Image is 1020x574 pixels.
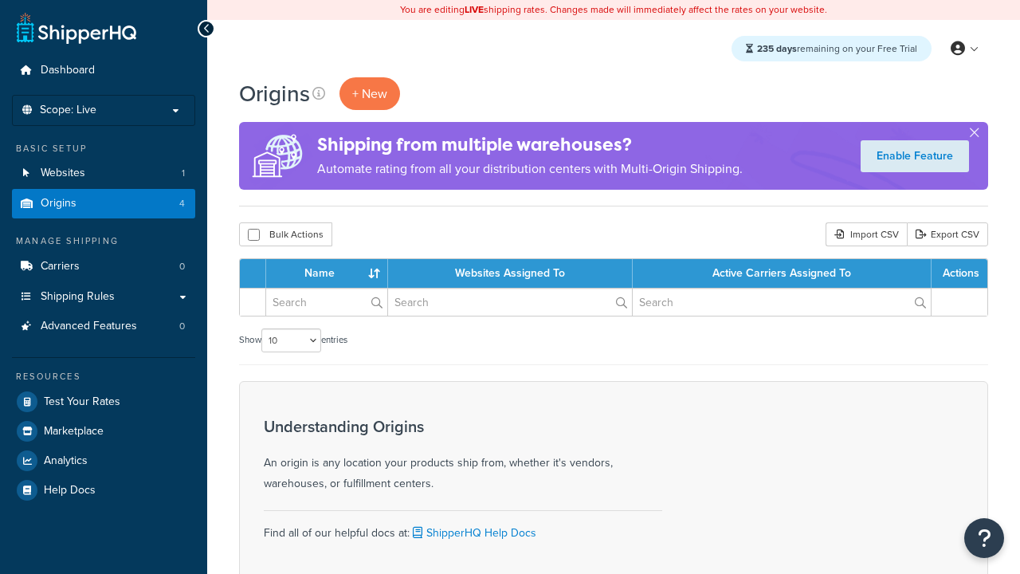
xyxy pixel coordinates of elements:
[465,2,484,17] b: LIVE
[179,197,185,210] span: 4
[41,64,95,77] span: Dashboard
[239,328,347,352] label: Show entries
[44,395,120,409] span: Test Your Rates
[261,328,321,352] select: Showentries
[266,259,388,288] th: Name
[410,525,536,541] a: ShipperHQ Help Docs
[633,289,931,316] input: Search
[12,370,195,383] div: Resources
[932,259,987,288] th: Actions
[264,418,662,494] div: An origin is any location your products ship from, whether it's vendors, warehouses, or fulfillme...
[12,312,195,341] li: Advanced Features
[239,122,317,190] img: ad-origins-multi-dfa493678c5a35abed25fd24b4b8a3fa3505936ce257c16c00bdefe2f3200be3.png
[44,484,96,497] span: Help Docs
[12,159,195,188] li: Websites
[41,260,80,273] span: Carriers
[264,510,662,544] div: Find all of our helpful docs at:
[317,132,743,158] h4: Shipping from multiple warehouses?
[12,252,195,281] li: Carriers
[339,77,400,110] a: + New
[633,259,932,288] th: Active Carriers Assigned To
[388,289,632,316] input: Search
[179,320,185,333] span: 0
[12,159,195,188] a: Websites 1
[12,189,195,218] a: Origins 4
[12,387,195,416] a: Test Your Rates
[12,56,195,85] a: Dashboard
[17,12,136,44] a: ShipperHQ Home
[44,454,88,468] span: Analytics
[861,140,969,172] a: Enable Feature
[182,167,185,180] span: 1
[239,222,332,246] button: Bulk Actions
[12,252,195,281] a: Carriers 0
[12,312,195,341] a: Advanced Features 0
[12,446,195,475] a: Analytics
[12,189,195,218] li: Origins
[964,518,1004,558] button: Open Resource Center
[757,41,797,56] strong: 235 days
[12,417,195,446] a: Marketplace
[388,259,633,288] th: Websites Assigned To
[907,222,988,246] a: Export CSV
[40,104,96,117] span: Scope: Live
[44,425,104,438] span: Marketplace
[179,260,185,273] span: 0
[12,476,195,505] a: Help Docs
[41,197,76,210] span: Origins
[41,320,137,333] span: Advanced Features
[266,289,387,316] input: Search
[41,167,85,180] span: Websites
[317,158,743,180] p: Automate rating from all your distribution centers with Multi-Origin Shipping.
[12,142,195,155] div: Basic Setup
[239,78,310,109] h1: Origins
[12,234,195,248] div: Manage Shipping
[732,36,932,61] div: remaining on your Free Trial
[12,282,195,312] a: Shipping Rules
[41,290,115,304] span: Shipping Rules
[352,85,387,103] span: + New
[826,222,907,246] div: Import CSV
[264,418,662,435] h3: Understanding Origins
